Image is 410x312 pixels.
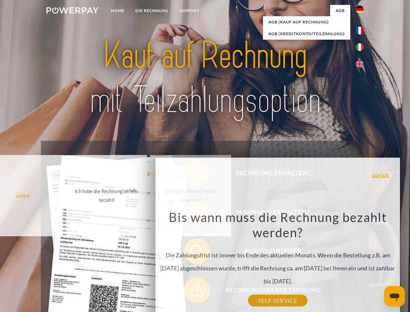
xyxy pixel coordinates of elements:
a: zurück [372,172,389,178]
img: title-powerpay_de.svg [62,31,348,124]
img: en [356,60,364,68]
img: fr [356,27,364,34]
a: agb [330,5,350,17]
img: logo-powerpay-white.svg [46,7,99,14]
img: it [356,43,364,51]
a: SELF-SERVICE [248,295,307,306]
a: Home [106,5,130,17]
img: de [356,6,364,13]
a: AGB (Kreditkonto/Teilzahlung) [263,28,350,40]
iframe: Schaltfläche zum Öffnen des Messaging-Fensters [384,286,405,307]
div: Die Zahlungsfrist ist immer bis Ende des aktuellen Monats. Wenn die Bestellung z.B. am [DATE] abg... [159,209,396,301]
a: DIE RECHNUNG [130,5,174,17]
h3: Bis wann muss die Rechnung bezahlt werden? [159,209,396,240]
div: Ich habe die Rechnung bereits bezahlt [70,187,143,204]
a: AGB (Kauf auf Rechnung) [263,16,350,28]
a: SUPPORT [174,5,205,17]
